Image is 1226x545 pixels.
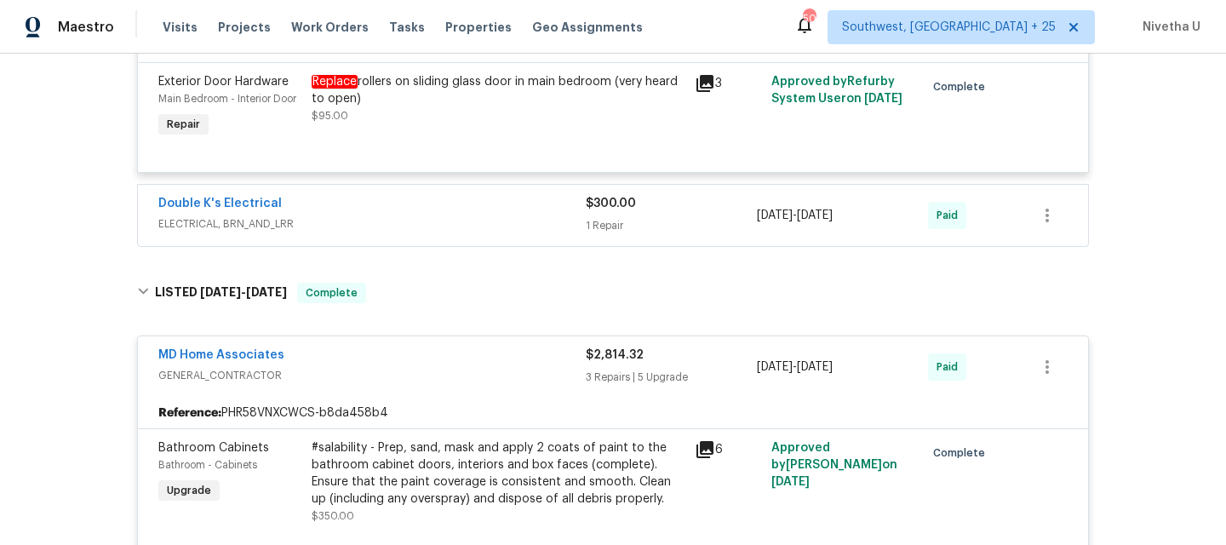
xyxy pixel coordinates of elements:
[757,209,793,221] span: [DATE]
[695,73,761,94] div: 3
[158,94,296,104] span: Main Bedroom - Interior Door
[158,442,269,454] span: Bathroom Cabinets
[138,398,1088,428] div: PHR58VNXCWCS-b8da458b4
[937,359,965,376] span: Paid
[132,266,1094,320] div: LISTED [DATE]-[DATE]Complete
[158,404,221,422] b: Reference:
[771,76,902,105] span: Approved by Refurby System User on
[389,21,425,33] span: Tasks
[158,349,284,361] a: MD Home Associates
[1136,19,1200,36] span: Nivetha U
[757,361,793,373] span: [DATE]
[158,460,257,470] span: Bathroom - Cabinets
[933,78,992,95] span: Complete
[771,442,897,488] span: Approved by [PERSON_NAME] on
[218,19,271,36] span: Projects
[163,19,198,36] span: Visits
[803,10,815,27] div: 500
[757,207,833,224] span: -
[312,111,348,121] span: $95.00
[160,482,218,499] span: Upgrade
[842,19,1056,36] span: Southwest, [GEOGRAPHIC_DATA] + 25
[586,198,636,209] span: $300.00
[586,217,757,234] div: 1 Repair
[158,76,289,88] span: Exterior Door Hardware
[771,476,810,488] span: [DATE]
[586,349,644,361] span: $2,814.32
[312,439,685,508] div: #salability - Prep, sand, mask and apply 2 coats of paint to the bathroom cabinet doors, interior...
[864,93,902,105] span: [DATE]
[586,369,757,386] div: 3 Repairs | 5 Upgrade
[312,511,354,521] span: $350.00
[937,207,965,224] span: Paid
[160,116,207,133] span: Repair
[445,19,512,36] span: Properties
[291,19,369,36] span: Work Orders
[246,286,287,298] span: [DATE]
[933,445,992,462] span: Complete
[757,359,833,376] span: -
[200,286,241,298] span: [DATE]
[532,19,643,36] span: Geo Assignments
[155,283,287,303] h6: LISTED
[797,209,833,221] span: [DATE]
[158,198,282,209] a: Double K's Electrical
[312,75,358,89] em: Replace
[200,286,287,298] span: -
[299,284,364,301] span: Complete
[158,367,586,384] span: GENERAL_CONTRACTOR
[797,361,833,373] span: [DATE]
[58,19,114,36] span: Maestro
[695,439,761,460] div: 6
[312,73,685,107] div: rollers on sliding glass door in main bedroom (very heard to open)
[158,215,586,232] span: ELECTRICAL, BRN_AND_LRR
